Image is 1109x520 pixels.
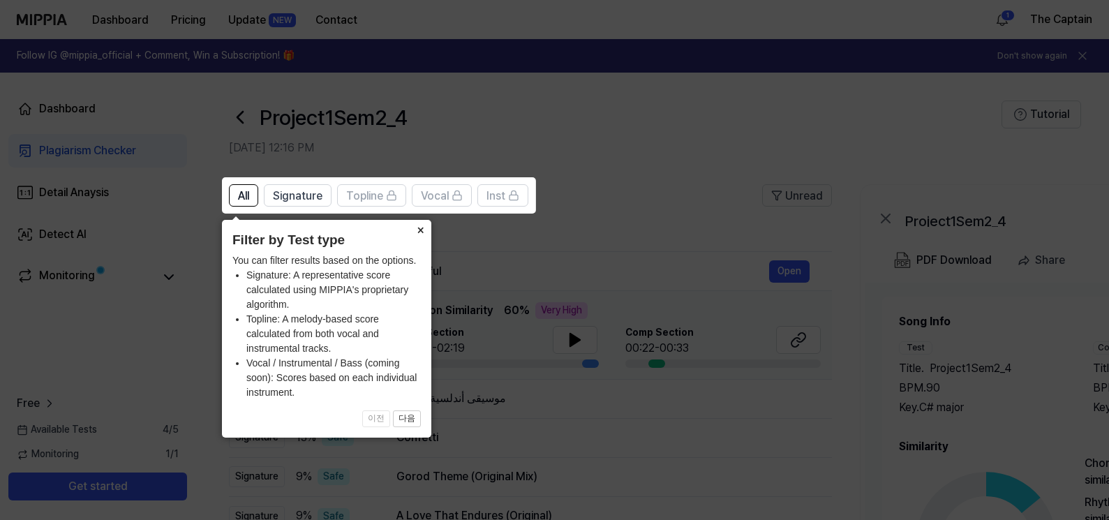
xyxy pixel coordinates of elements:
[346,188,383,205] span: Topline
[421,188,449,205] span: Vocal
[273,188,322,205] span: Signature
[412,184,472,207] button: Vocal
[232,230,421,251] header: Filter by Test type
[246,312,421,356] li: Topline: A melody-based score calculated from both vocal and instrumental tracks.
[264,184,332,207] button: Signature
[229,184,258,207] button: All
[486,188,505,205] span: Inst
[238,188,249,205] span: All
[337,184,406,207] button: Topline
[393,410,421,427] button: 다음
[232,253,421,400] div: You can filter results based on the options.
[409,220,431,239] button: Close
[477,184,528,207] button: Inst
[246,356,421,400] li: Vocal / Instrumental / Bass (coming soon): Scores based on each individual instrument.
[246,268,421,312] li: Signature: A representative score calculated using MIPPIA's proprietary algorithm.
